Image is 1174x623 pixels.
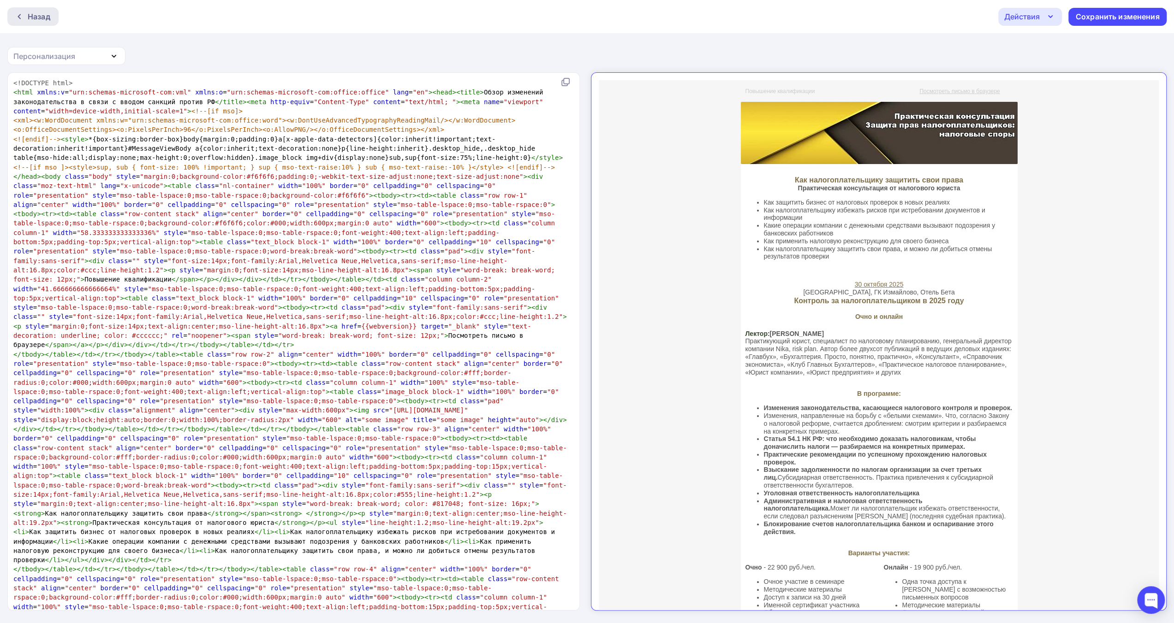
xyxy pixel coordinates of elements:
[358,247,365,255] span: ><
[373,276,381,283] span: td
[468,294,480,302] span: "0"
[33,192,89,199] span: "presentation"
[73,313,563,320] span: "font-size:14px;font-family:Arial,Helvetica Neue,Helvetica,sans-serif;mso-line-height-alt:16.8px;...
[452,88,460,96] span: ><
[290,210,302,217] span: "0"
[464,247,472,255] span: ><
[147,8,216,14] span: Повышение квалификации
[101,182,116,189] span: lang
[124,201,148,208] span: border
[120,182,163,189] span: "x-unicode"
[171,250,225,257] strong: [PERSON_NAME]
[124,285,144,293] span: style
[377,192,397,199] span: tbody
[484,182,496,189] span: "0"
[393,88,409,96] span: lang
[365,247,385,255] span: tbody
[227,238,247,246] span: class
[195,276,207,283] span: ></
[393,304,405,311] span: div
[278,201,290,208] span: "0"
[464,98,480,106] span: meta
[270,341,282,348] span: ></
[365,304,385,311] span: "pad"
[96,201,120,208] span: "100%"
[361,276,373,283] span: ></
[45,341,53,348] span: </
[531,154,539,161] span: </
[543,238,555,246] span: "0"
[448,219,468,227] span: tbody
[409,304,429,311] span: style
[421,192,429,199] span: td
[144,257,164,264] span: style
[167,201,211,208] span: cellpadding
[421,247,441,255] span: class
[164,266,172,274] span: ><
[448,323,480,330] span: "_blank"
[409,266,417,274] span: ><
[314,201,369,208] span: "presentation"
[152,201,164,208] span: "0"
[18,323,22,330] span: p
[413,238,425,246] span: "0"
[310,276,330,283] span: tbody
[421,323,444,330] span: target
[101,210,120,217] span: class
[444,247,464,255] span: "pad"
[203,266,409,274] span: "margin:0;font-size:14px;mso-line-height-alt:16.8px"
[61,135,65,143] span: <
[278,332,444,339] span: "word-break: break-word; font-size: 12px;"
[330,182,353,189] span: border
[341,323,357,330] span: href
[250,341,262,348] span: ></
[96,341,101,348] span: p
[488,247,507,255] span: style
[179,276,195,283] span: span
[13,229,500,246] span: "mso-table-lspace:0;mso-table-rspace:0;font-weight:400;text-align:left;padding-bottom:5px;padding...
[484,98,500,106] span: name
[278,276,290,283] span: ></
[373,98,401,106] span: content
[256,200,305,208] a: 30 октября 2025
[195,238,203,246] span: ><
[385,238,409,246] span: border
[13,313,567,329] span: ><
[998,8,1062,26] button: Действия
[172,182,191,189] span: table
[270,98,310,106] span: http-equiv
[504,98,543,106] span: "viewport"
[116,247,358,255] span: "mso-table-lspace:0;mso-table-rspace:0;word-break:break-word"
[84,135,89,143] span: >
[13,88,18,96] span: <
[385,304,393,311] span: ><
[164,229,184,236] span: style
[187,332,227,339] span: "noopener"
[460,192,480,199] span: class
[45,107,187,115] span: "width=device-width,initial-scale=1"
[421,182,433,189] span: "0"
[314,304,322,311] span: tr
[37,88,65,96] span: xmlns:v
[28,11,50,22] div: Назад
[250,98,266,106] span: meta
[13,135,61,143] span: <![endif]-->
[341,304,361,311] span: class
[92,247,112,255] span: style
[306,210,349,217] span: cellpadding
[13,192,29,199] span: role
[559,154,563,161] span: >
[92,192,112,199] span: style
[7,47,125,65] button: Персонализация
[81,276,85,283] span: >
[432,304,527,311] span: "font-family:sans-serif"
[353,210,365,217] span: "0"
[69,88,191,96] span: "urn:schemas-microsoft-com:vml"
[302,182,326,189] span: "100%"
[290,276,298,283] span: tr
[215,201,227,208] span: "0"
[310,294,334,302] span: border
[330,304,338,311] span: td
[84,257,92,264] span: ><
[492,219,500,227] span: td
